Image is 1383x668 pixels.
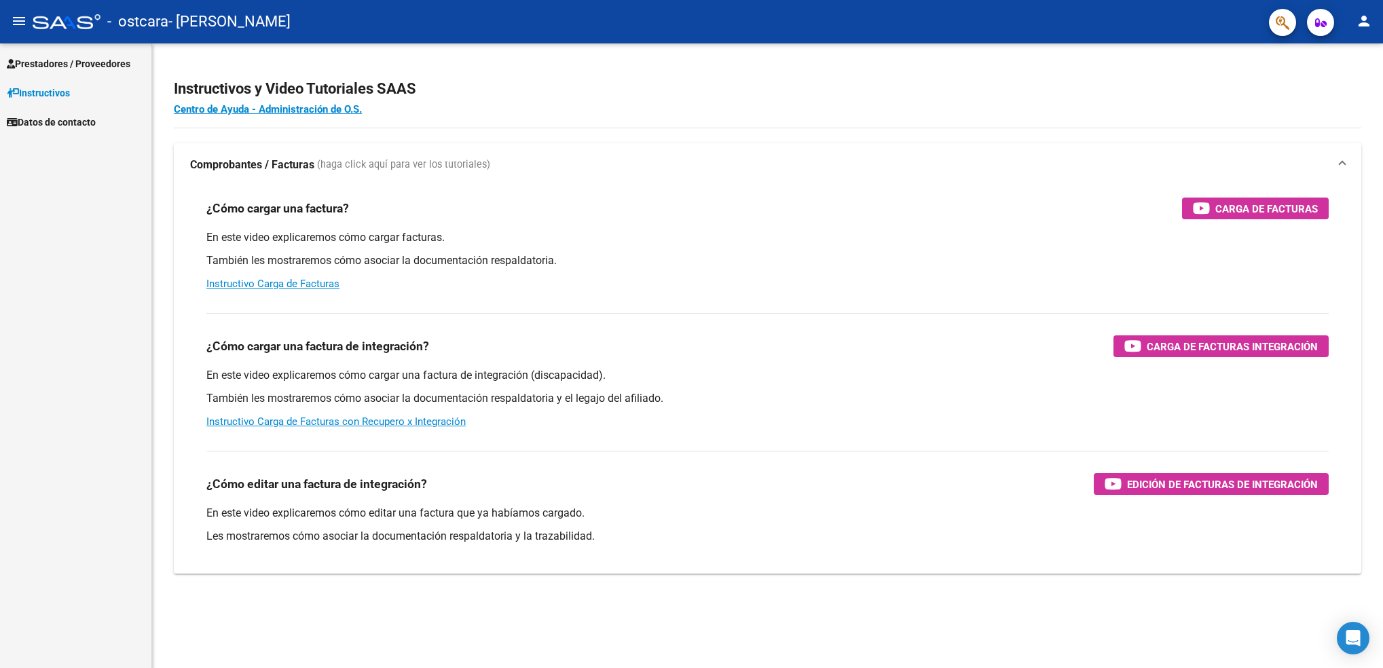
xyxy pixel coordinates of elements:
[206,529,1329,544] p: Les mostraremos cómo asociar la documentación respaldatoria y la trazabilidad.
[1127,476,1318,493] span: Edición de Facturas de integración
[107,7,168,37] span: - ostcara
[1147,338,1318,355] span: Carga de Facturas Integración
[1337,622,1369,654] div: Open Intercom Messenger
[206,253,1329,268] p: También les mostraremos cómo asociar la documentación respaldatoria.
[174,103,362,115] a: Centro de Ayuda - Administración de O.S.
[206,415,466,428] a: Instructivo Carga de Facturas con Recupero x Integración
[7,115,96,130] span: Datos de contacto
[190,157,314,172] strong: Comprobantes / Facturas
[174,143,1361,187] mat-expansion-panel-header: Comprobantes / Facturas (haga click aquí para ver los tutoriales)
[206,199,349,218] h3: ¿Cómo cargar una factura?
[11,13,27,29] mat-icon: menu
[7,56,130,71] span: Prestadores / Proveedores
[7,86,70,100] span: Instructivos
[206,368,1329,383] p: En este video explicaremos cómo cargar una factura de integración (discapacidad).
[168,7,291,37] span: - [PERSON_NAME]
[206,391,1329,406] p: También les mostraremos cómo asociar la documentación respaldatoria y el legajo del afiliado.
[1182,198,1329,219] button: Carga de Facturas
[206,475,427,494] h3: ¿Cómo editar una factura de integración?
[174,76,1361,102] h2: Instructivos y Video Tutoriales SAAS
[1215,200,1318,217] span: Carga de Facturas
[1113,335,1329,357] button: Carga de Facturas Integración
[317,157,490,172] span: (haga click aquí para ver los tutoriales)
[206,506,1329,521] p: En este video explicaremos cómo editar una factura que ya habíamos cargado.
[206,337,429,356] h3: ¿Cómo cargar una factura de integración?
[1094,473,1329,495] button: Edición de Facturas de integración
[206,278,339,290] a: Instructivo Carga de Facturas
[1356,13,1372,29] mat-icon: person
[174,187,1361,574] div: Comprobantes / Facturas (haga click aquí para ver los tutoriales)
[206,230,1329,245] p: En este video explicaremos cómo cargar facturas.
